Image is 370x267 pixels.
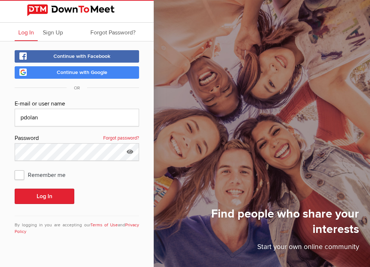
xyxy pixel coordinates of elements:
[184,207,359,242] h1: Find people who share your interests
[18,29,34,36] span: Log In
[184,242,359,256] p: Start your own online community
[15,99,139,109] div: E-mail or user name
[39,23,67,41] a: Sign Up
[87,23,139,41] a: Forgot Password?
[15,50,139,63] a: Continue with Facebook
[90,222,118,228] a: Terms of Use
[57,69,107,75] span: Continue with Google
[15,66,139,79] a: Continue with Google
[15,109,139,126] input: Email@address.com
[27,4,127,16] img: DownToMeet
[53,53,111,59] span: Continue with Facebook
[15,216,139,235] div: By logging in you are accepting our and
[90,29,135,36] span: Forgot Password?
[43,29,63,36] span: Sign Up
[67,85,87,91] span: OR
[103,134,139,143] a: Forgot password?
[15,189,74,204] button: Log In
[15,23,38,41] a: Log In
[15,168,73,181] span: Remember me
[15,134,139,143] div: Password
